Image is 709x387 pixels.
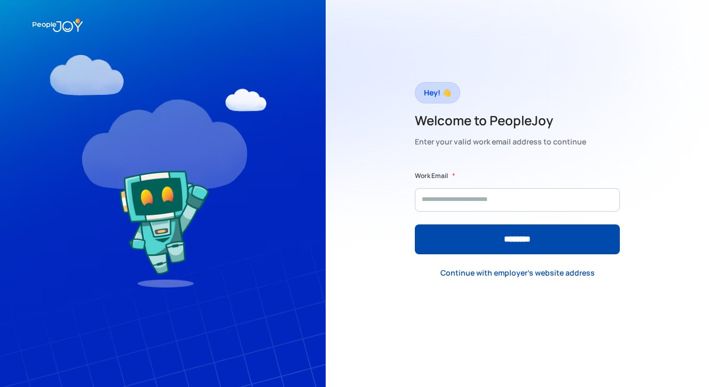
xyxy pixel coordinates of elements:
[415,134,586,149] div: Enter your valid work email address to continue
[432,262,603,284] a: Continue with employer's website address
[440,268,595,278] div: Continue with employer's website address
[415,171,620,254] form: Form
[415,171,448,181] label: Work Email
[424,85,451,100] div: Hey! 👋
[415,112,586,129] h2: Welcome to PeopleJoy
